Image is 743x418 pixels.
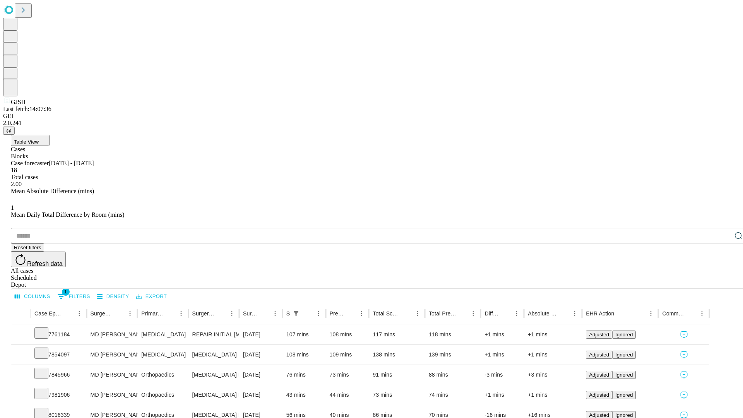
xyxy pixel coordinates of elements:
[11,181,22,187] span: 2.00
[330,345,365,365] div: 109 mins
[91,325,134,344] div: MD [PERSON_NAME]
[586,371,612,379] button: Adjusted
[484,385,520,405] div: +1 mins
[216,308,226,319] button: Sort
[14,139,39,145] span: Table View
[291,308,301,319] button: Show filters
[615,412,633,418] span: Ignored
[589,372,609,378] span: Adjusted
[243,325,279,344] div: [DATE]
[291,308,301,319] div: 1 active filter
[589,392,609,398] span: Adjusted
[243,345,279,365] div: [DATE]
[528,365,578,385] div: +3 mins
[401,308,412,319] button: Sort
[11,188,94,194] span: Mean Absolute Difference (mins)
[373,385,421,405] div: 73 mins
[697,308,707,319] button: Menu
[11,160,49,166] span: Case forecaster
[34,345,83,365] div: 7854097
[34,365,83,385] div: 7845966
[11,99,26,105] span: GJSH
[34,385,83,405] div: 7981906
[141,325,184,344] div: [MEDICAL_DATA]
[468,308,479,319] button: Menu
[141,365,184,385] div: Orthopaedics
[91,345,134,365] div: MD [PERSON_NAME]
[662,310,685,317] div: Comments
[13,291,52,303] button: Select columns
[612,351,636,359] button: Ignored
[484,310,500,317] div: Difference
[373,345,421,365] div: 138 mins
[192,310,215,317] div: Surgery Name
[330,325,365,344] div: 108 mins
[645,308,656,319] button: Menu
[286,385,322,405] div: 43 mins
[330,385,365,405] div: 44 mins
[165,308,176,319] button: Sort
[429,325,477,344] div: 118 mins
[114,308,125,319] button: Sort
[270,308,281,319] button: Menu
[91,365,134,385] div: MD [PERSON_NAME] [PERSON_NAME]
[356,308,367,319] button: Menu
[95,291,131,303] button: Density
[3,106,51,112] span: Last fetch: 14:07:36
[3,120,740,127] div: 2.0.241
[313,308,324,319] button: Menu
[91,385,134,405] div: MD [PERSON_NAME] [PERSON_NAME]
[11,135,50,146] button: Table View
[373,325,421,344] div: 117 mins
[589,352,609,358] span: Adjusted
[615,372,633,378] span: Ignored
[612,331,636,339] button: Ignored
[11,243,44,252] button: Reset filters
[615,308,626,319] button: Sort
[134,291,169,303] button: Export
[11,204,14,211] span: 1
[586,331,612,339] button: Adjusted
[286,310,290,317] div: Scheduled In Room Duration
[558,308,569,319] button: Sort
[612,391,636,399] button: Ignored
[286,365,322,385] div: 76 mins
[34,310,62,317] div: Case Epic Id
[243,310,258,317] div: Surgery Date
[91,310,113,317] div: Surgeon Name
[192,385,235,405] div: [MEDICAL_DATA] RELEASE
[484,345,520,365] div: +1 mins
[528,345,578,365] div: +1 mins
[14,245,41,250] span: Reset filters
[429,365,477,385] div: 88 mins
[62,288,70,296] span: 1
[412,308,423,319] button: Menu
[586,351,612,359] button: Adjusted
[373,365,421,385] div: 91 mins
[615,352,633,358] span: Ignored
[192,365,235,385] div: [MEDICAL_DATA] MEDIAL OR LATERAL MENISCECTOMY
[11,211,124,218] span: Mean Daily Total Difference by Room (mins)
[484,365,520,385] div: -3 mins
[63,308,74,319] button: Sort
[141,310,164,317] div: Primary Service
[141,385,184,405] div: Orthopaedics
[15,368,27,382] button: Expand
[429,385,477,405] div: 74 mins
[15,328,27,342] button: Expand
[49,160,94,166] span: [DATE] - [DATE]
[3,113,740,120] div: GEI
[330,310,345,317] div: Predicted In Room Duration
[286,345,322,365] div: 108 mins
[141,345,184,365] div: [MEDICAL_DATA]
[528,325,578,344] div: +1 mins
[330,365,365,385] div: 73 mins
[15,348,27,362] button: Expand
[34,325,83,344] div: 7761184
[55,290,92,303] button: Show filters
[586,310,614,317] div: EHR Action
[11,252,66,267] button: Refresh data
[569,308,580,319] button: Menu
[686,308,697,319] button: Sort
[589,412,609,418] span: Adjusted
